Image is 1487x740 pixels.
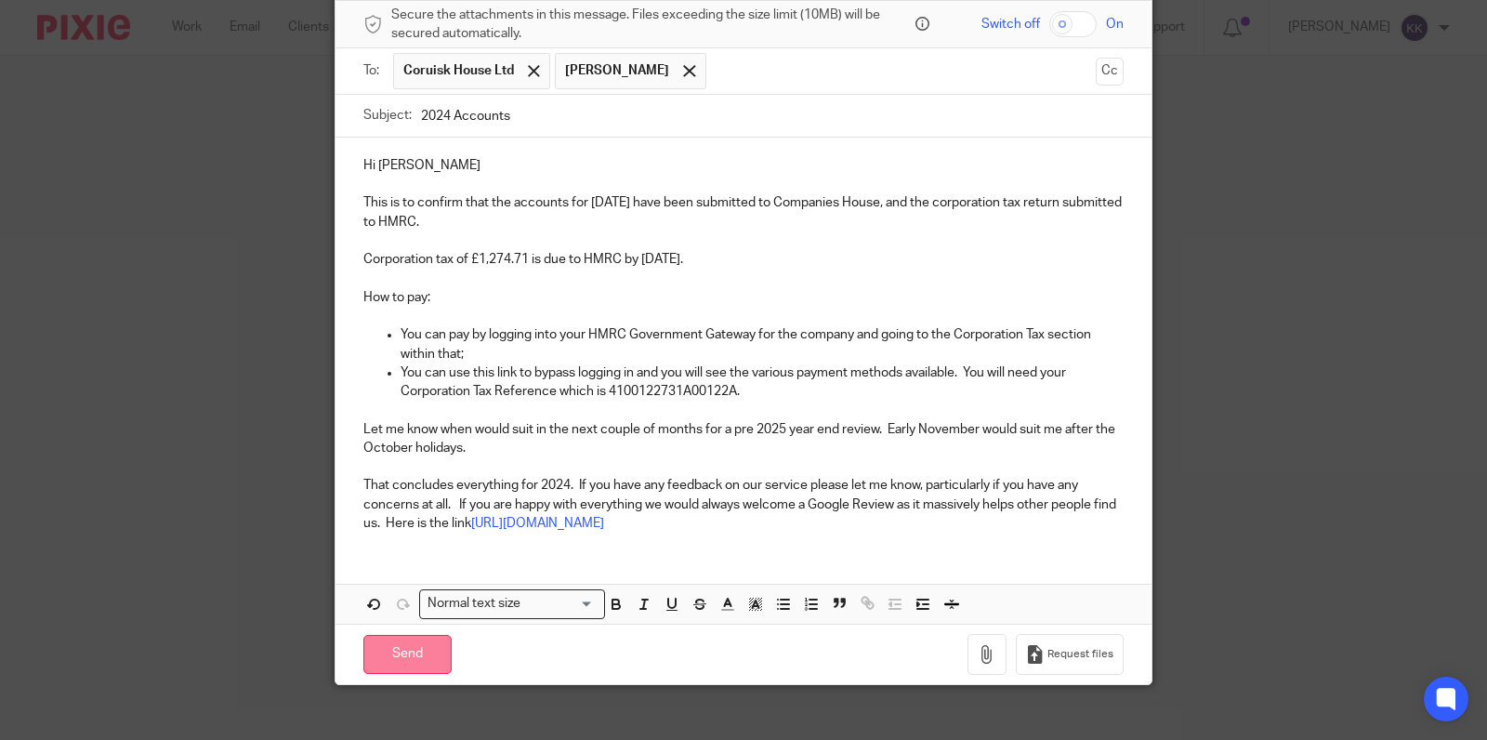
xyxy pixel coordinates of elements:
[419,589,605,618] div: Search for option
[1096,58,1124,86] button: Cc
[981,15,1040,33] span: Switch off
[363,61,384,80] label: To:
[403,61,514,80] span: Coruisk House Ltd
[1047,647,1113,662] span: Request files
[363,635,452,675] input: Send
[401,325,1124,363] p: You can pay by logging into your HMRC Government Gateway for the company and going to the Corpora...
[401,363,1124,402] p: You can use this link to bypass logging in and you will see the various payment methods available...
[363,193,1124,231] p: This is to confirm that the accounts for [DATE] have been submitted to Companies House, and the c...
[391,6,911,44] span: Secure the attachments in this message. Files exceeding the size limit (10MB) will be secured aut...
[363,250,1124,269] p: Corporation tax of £1,274.71 is due to HMRC by [DATE].
[471,517,604,530] a: [URL][DOMAIN_NAME]
[363,106,412,125] label: Subject:
[1016,634,1124,676] button: Request files
[1106,15,1124,33] span: On
[363,420,1124,458] p: Let me know when would suit in the next couple of months for a pre 2025 year end review. Early No...
[363,476,1124,533] p: That concludes everything for 2024. If you have any feedback on our service please let me know, p...
[565,61,669,80] span: [PERSON_NAME]
[527,594,594,614] input: Search for option
[363,288,1124,307] p: How to pay:
[424,594,525,614] span: Normal text size
[363,156,1124,175] p: Hi [PERSON_NAME]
